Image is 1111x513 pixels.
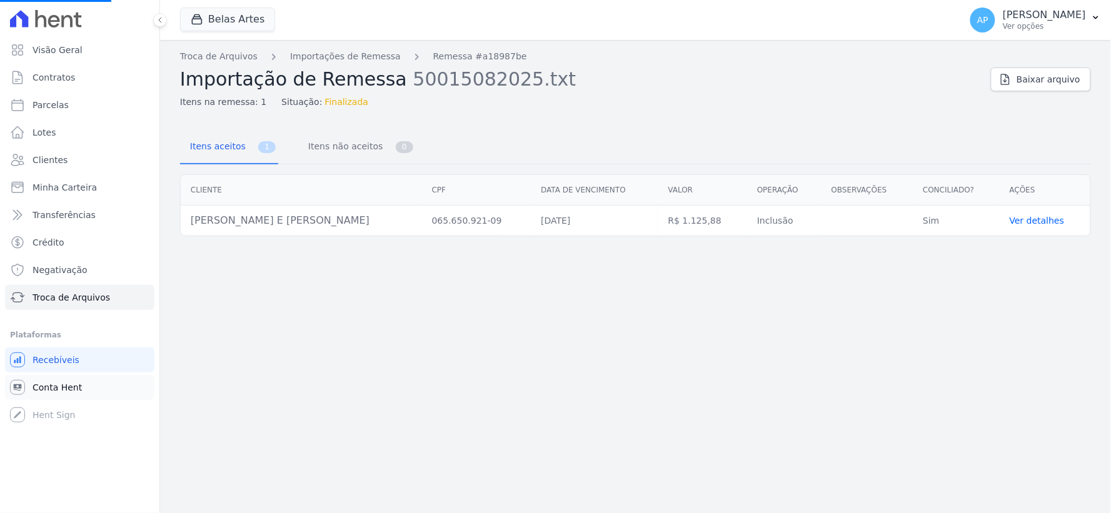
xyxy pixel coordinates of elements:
[33,181,97,194] span: Minha Carteira
[433,50,527,63] a: Remessa #a18987be
[5,147,154,172] a: Clientes
[1017,73,1080,86] span: Baixar arquivo
[298,131,416,164] a: Itens não aceitos 0
[180,96,266,109] span: Itens na remessa: 1
[422,206,531,236] td: 065.650.921-09
[5,285,154,310] a: Troca de Arquivos
[747,206,822,236] td: Inclusão
[325,96,369,109] span: Finalizada
[422,175,531,206] th: CPF
[1003,9,1086,21] p: [PERSON_NAME]
[33,71,75,84] span: Contratos
[1003,21,1086,31] p: Ver opções
[5,257,154,282] a: Negativação
[658,206,747,236] td: R$ 1.125,88
[396,141,413,153] span: 0
[33,354,79,366] span: Recebíveis
[281,96,322,109] span: Situação:
[33,99,69,111] span: Parcelas
[33,236,64,249] span: Crédito
[180,7,275,31] button: Belas Artes
[5,202,154,227] a: Transferências
[33,264,88,276] span: Negativação
[33,209,96,221] span: Transferências
[180,131,278,164] a: Itens aceitos 1
[5,37,154,62] a: Visão Geral
[991,67,1091,91] a: Baixar arquivo
[33,44,83,56] span: Visão Geral
[33,381,82,394] span: Conta Hent
[977,16,988,24] span: AP
[822,175,913,206] th: Observações
[5,65,154,90] a: Contratos
[180,50,258,63] a: Troca de Arquivos
[1010,216,1065,226] a: Ver detalhes
[33,126,56,139] span: Lotes
[413,67,576,90] span: 50015082025.txt
[10,327,149,342] div: Plataformas
[33,291,110,304] span: Troca de Arquivos
[181,206,422,236] td: [PERSON_NAME] E [PERSON_NAME]
[180,50,981,63] nav: Breadcrumb
[301,134,385,159] span: Itens não aceitos
[531,175,658,206] th: Data de vencimento
[33,154,68,166] span: Clientes
[1000,175,1090,206] th: Ações
[658,175,747,206] th: Valor
[531,206,658,236] td: [DATE]
[180,68,407,90] span: Importação de Remessa
[5,175,154,200] a: Minha Carteira
[5,120,154,145] a: Lotes
[290,50,401,63] a: Importações de Remessa
[5,375,154,400] a: Conta Hent
[960,2,1111,37] button: AP [PERSON_NAME] Ver opções
[183,134,248,159] span: Itens aceitos
[913,206,1000,236] td: Sim
[258,141,276,153] span: 1
[5,230,154,255] a: Crédito
[5,92,154,117] a: Parcelas
[181,175,422,206] th: Cliente
[5,347,154,372] a: Recebíveis
[747,175,822,206] th: Operação
[913,175,1000,206] th: Conciliado?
